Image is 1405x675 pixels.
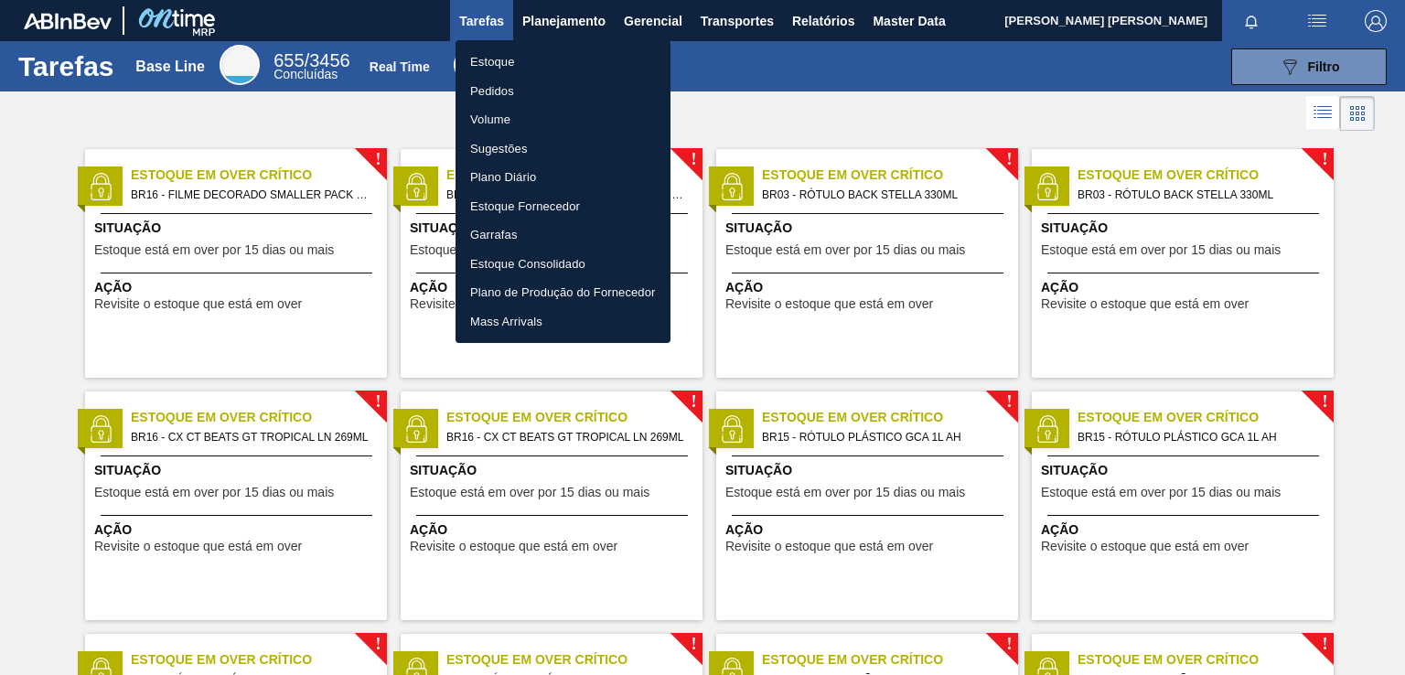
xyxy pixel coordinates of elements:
[456,163,670,192] a: Plano Diário
[456,134,670,164] a: Sugestões
[456,48,670,77] a: Estoque
[456,77,670,106] a: Pedidos
[456,105,670,134] a: Volume
[456,250,670,279] a: Estoque Consolidado
[456,278,670,307] a: Plano de Produção do Fornecedor
[456,307,670,337] a: Mass Arrivals
[456,220,670,250] a: Garrafas
[456,192,670,221] a: Estoque Fornecedor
